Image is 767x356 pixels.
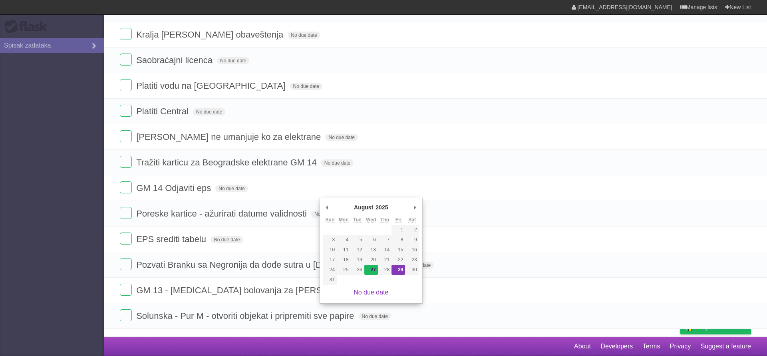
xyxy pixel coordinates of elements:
[643,339,660,354] a: Terms
[339,217,349,223] abbr: Monday
[120,284,132,296] label: Done
[574,339,591,354] a: About
[395,217,401,223] abbr: Friday
[405,255,419,265] button: 23
[364,255,378,265] button: 20
[211,236,243,243] span: No due date
[364,235,378,245] button: 6
[391,255,405,265] button: 22
[323,245,337,255] button: 10
[120,28,132,40] label: Done
[215,185,248,192] span: No due date
[350,235,364,245] button: 5
[364,265,378,275] button: 27
[323,201,331,213] button: Previous Month
[378,255,391,265] button: 21
[353,217,361,223] abbr: Tuesday
[136,55,215,65] span: Saobraćajni licenca
[378,265,391,275] button: 28
[374,201,389,213] div: 2025
[120,54,132,66] label: Done
[323,275,337,285] button: 31
[378,235,391,245] button: 7
[366,217,376,223] abbr: Wednesday
[408,217,416,223] abbr: Saturday
[311,211,344,218] span: No due date
[321,159,354,167] span: No due date
[323,255,337,265] button: 17
[323,235,337,245] button: 3
[405,235,419,245] button: 9
[290,83,322,90] span: No due date
[405,225,419,235] button: 2
[136,285,370,295] span: GM 13 - [MEDICAL_DATA] bolovanja za [PERSON_NAME]
[337,245,350,255] button: 11
[120,105,132,117] label: Done
[350,265,364,275] button: 26
[391,245,405,255] button: 15
[120,79,132,91] label: Done
[350,245,364,255] button: 12
[120,233,132,245] label: Done
[217,57,249,64] span: No due date
[670,339,691,354] a: Privacy
[136,234,208,244] span: EPS srediti tabelu
[325,134,358,141] span: No due date
[288,32,320,39] span: No due date
[136,260,399,270] span: Pozvati Branku sa Negronija da dođe sutra u [DATE] 1 na razgovor
[120,258,132,270] label: Done
[120,156,132,168] label: Done
[136,183,213,193] span: GM 14 Odjaviti eps
[337,255,350,265] button: 18
[120,207,132,219] label: Done
[326,217,335,223] abbr: Sunday
[354,289,388,296] a: No due date
[136,81,287,91] span: Platiti vodu na [GEOGRAPHIC_DATA]
[136,30,285,40] span: Kralja [PERSON_NAME] obaveštenja
[411,201,419,213] button: Next Month
[380,217,389,223] abbr: Thursday
[136,106,191,116] span: Platiti Central
[120,130,132,142] label: Done
[364,245,378,255] button: 13
[136,311,356,321] span: Solunska - Pur M - otvoriti objekat i pripremiti sve papire
[136,132,323,142] span: [PERSON_NAME] ne umanjuje ko za elektrane
[350,255,364,265] button: 19
[120,309,132,321] label: Done
[323,265,337,275] button: 24
[405,265,419,275] button: 30
[391,225,405,235] button: 1
[378,245,391,255] button: 14
[337,235,350,245] button: 4
[359,313,391,320] span: No due date
[391,235,405,245] button: 8
[405,245,419,255] button: 16
[391,265,405,275] button: 29
[136,209,309,219] span: Poreske kartice - ažurirati datume validnosti
[353,201,374,213] div: August
[136,157,319,167] span: Tražiti karticu za Beogradske elektrane GM 14
[4,20,52,34] div: Flask
[193,108,225,115] span: No due date
[337,265,350,275] button: 25
[120,181,132,193] label: Done
[701,339,751,354] a: Suggest a feature
[600,339,633,354] a: Developers
[697,320,747,334] span: Buy me a coffee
